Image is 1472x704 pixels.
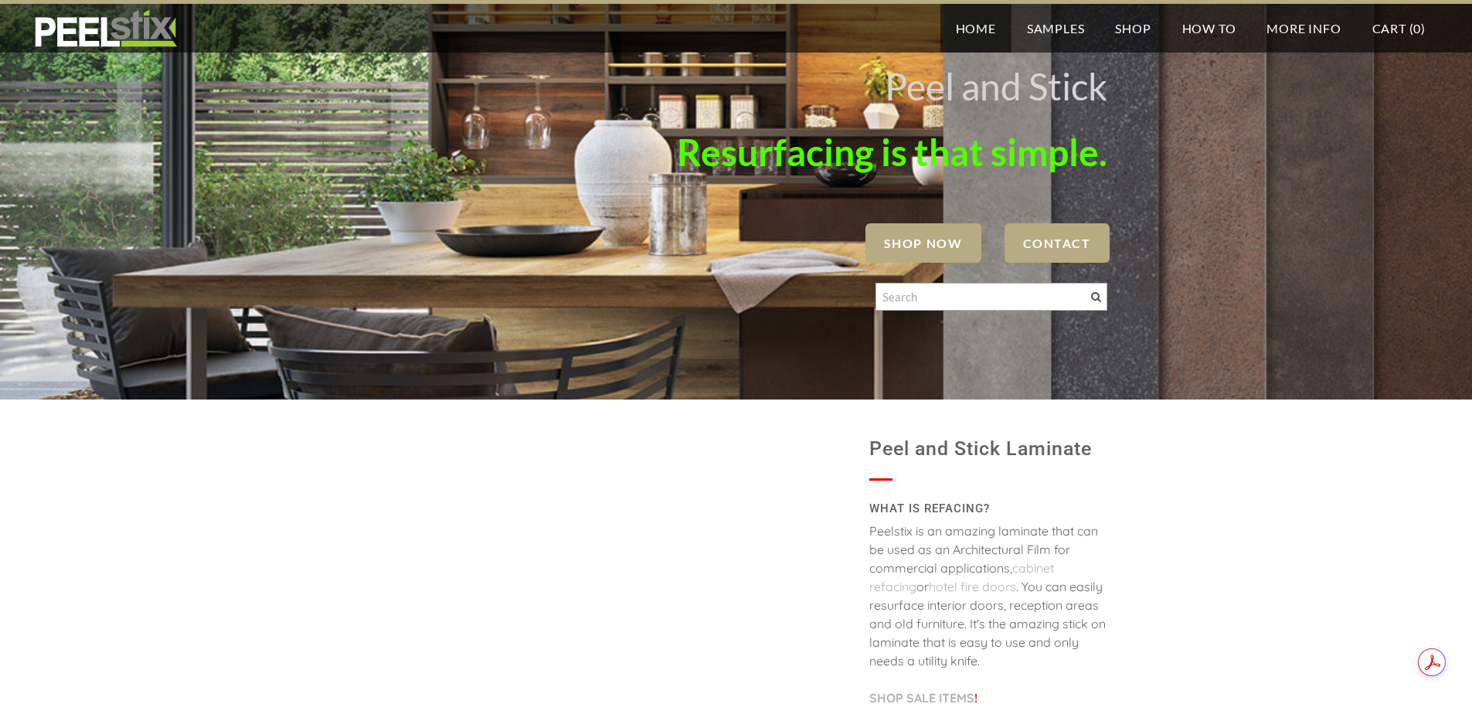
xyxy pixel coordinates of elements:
input: Search [875,283,1107,311]
a: Cart (0) [1357,4,1441,53]
a: More Info [1251,4,1356,53]
a: hotel fire doors [929,579,1016,594]
font: Resurfacing is that simple. [677,130,1107,174]
a: SHOP NOW [865,223,981,263]
a: Contact [1005,223,1110,263]
a: Samples [1011,4,1100,53]
span: 0 [1413,21,1421,36]
a: Home [940,4,1011,53]
a: How To [1167,4,1252,53]
h2: WHAT IS REFACING? [869,496,1107,522]
h1: Peel and Stick Laminate [869,430,1107,468]
font: Peel and Stick ​ [885,64,1107,108]
img: REFACE SUPPLIES [31,9,180,48]
a: cabinet refacing [869,560,1054,594]
a: Shop [1100,4,1166,53]
span: Search [1091,292,1101,302]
